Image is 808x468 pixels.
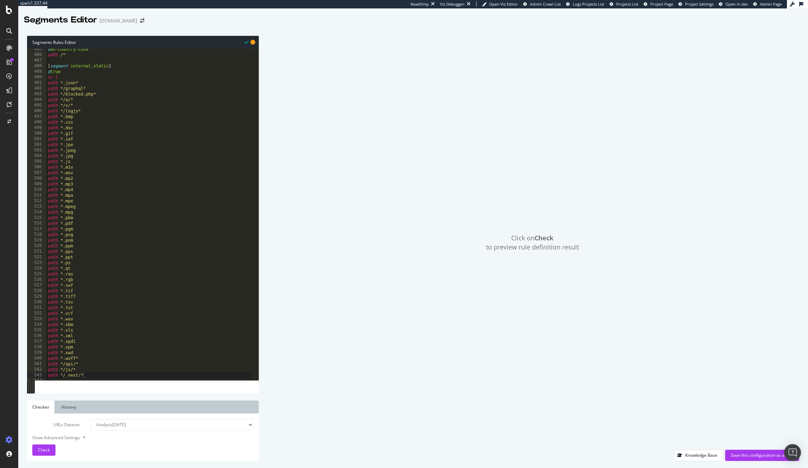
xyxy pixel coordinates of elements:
[27,74,46,80] div: 490
[674,450,723,461] button: Knowledge Base
[27,131,46,136] div: 500
[27,299,46,305] div: 530
[719,1,748,7] a: Open in dev
[674,452,723,458] a: Knowledge Base
[27,311,46,316] div: 532
[27,288,46,294] div: 528
[27,260,46,266] div: 523
[27,232,46,238] div: 518
[530,1,561,7] span: Admin Crawl List
[27,36,259,49] div: Segments Rules Editor
[489,1,518,7] span: Open Viz Editor
[784,444,801,461] div: Open Intercom Messenger
[27,282,46,288] div: 527
[27,63,46,69] div: 488
[523,1,561,7] a: Admin Crawl List
[440,1,465,7] div: Viz Debugger:
[27,46,46,52] div: 485
[27,322,46,327] div: 534
[534,234,553,242] strong: Check
[725,450,799,461] button: Save this configuration as active
[27,327,46,333] div: 535
[27,294,46,299] div: 529
[27,204,46,209] div: 513
[616,1,638,7] span: Projects List
[610,1,638,7] a: Projects List
[244,39,249,45] span: Syntax is valid
[27,176,46,181] div: 508
[685,452,717,458] div: Knowledge Base
[27,164,46,170] div: 506
[27,136,46,142] div: 501
[27,52,46,58] div: 486
[27,305,46,311] div: 531
[27,198,46,204] div: 512
[27,108,46,114] div: 496
[27,434,248,441] div: Show Advanced Settings
[27,80,46,86] div: 491
[486,234,579,252] span: Click on to preview rule definition result
[24,14,97,26] div: Segments Editor
[410,1,429,7] div: ReadOnly:
[27,344,46,350] div: 538
[27,254,46,260] div: 522
[27,401,54,414] a: Checker
[27,69,46,74] div: 489
[100,17,137,24] div: [DOMAIN_NAME]
[27,356,46,361] div: 540
[27,372,46,378] div: 543
[27,114,46,119] div: 497
[678,1,714,7] a: Project Settings
[760,1,782,7] span: Admin Page
[27,142,46,148] div: 502
[27,153,46,159] div: 504
[27,125,46,131] div: 499
[573,1,604,7] span: Logs Projects List
[32,444,55,456] button: Check
[27,119,46,125] div: 498
[27,193,46,198] div: 511
[27,97,46,103] div: 494
[725,1,748,7] span: Open in dev
[27,333,46,339] div: 536
[27,170,46,176] div: 507
[27,271,46,277] div: 525
[250,39,255,45] span: You have unsaved modifications
[27,159,46,164] div: 505
[27,266,46,271] div: 524
[27,215,46,221] div: 515
[27,419,85,431] label: URLs Dataset
[27,249,46,254] div: 521
[753,1,782,7] a: Admin Page
[27,361,46,367] div: 541
[482,1,518,7] a: Open Viz Editor
[731,452,794,458] div: Save this configuration as active
[27,238,46,243] div: 519
[650,1,673,7] span: Project Page
[27,103,46,108] div: 495
[27,86,46,91] div: 492
[27,339,46,344] div: 537
[56,401,82,414] a: History
[27,221,46,226] div: 516
[38,447,50,453] span: Check
[140,18,144,23] div: arrow-right-arrow-left
[644,1,673,7] a: Project Page
[27,181,46,187] div: 509
[685,1,714,7] span: Project Settings
[27,209,46,215] div: 514
[27,243,46,249] div: 520
[27,367,46,372] div: 542
[27,350,46,356] div: 539
[27,226,46,232] div: 517
[27,148,46,153] div: 503
[27,91,46,97] div: 493
[27,316,46,322] div: 533
[27,187,46,193] div: 510
[27,58,46,63] div: 487
[27,378,46,384] div: 544
[27,277,46,282] div: 526
[566,1,604,7] a: Logs Projects List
